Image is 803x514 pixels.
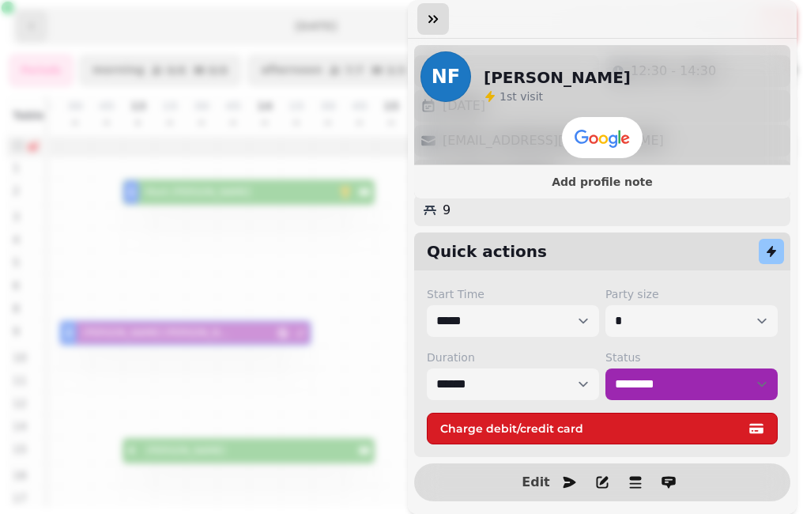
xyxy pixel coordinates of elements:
[427,240,547,263] h2: Quick actions
[500,89,543,104] p: visit
[433,176,771,187] span: Add profile note
[440,423,745,434] span: Charge debit/credit card
[484,66,631,89] h2: [PERSON_NAME]
[605,286,778,302] label: Party size
[427,413,778,444] button: Charge debit/credit card
[432,67,460,86] span: NF
[427,286,599,302] label: Start Time
[605,350,778,365] label: Status
[520,467,552,498] button: Edit
[507,90,520,103] span: st
[427,350,599,365] label: Duration
[420,172,784,192] button: Add profile note
[500,90,507,103] span: 1
[526,476,545,489] span: Edit
[443,201,451,220] p: 9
